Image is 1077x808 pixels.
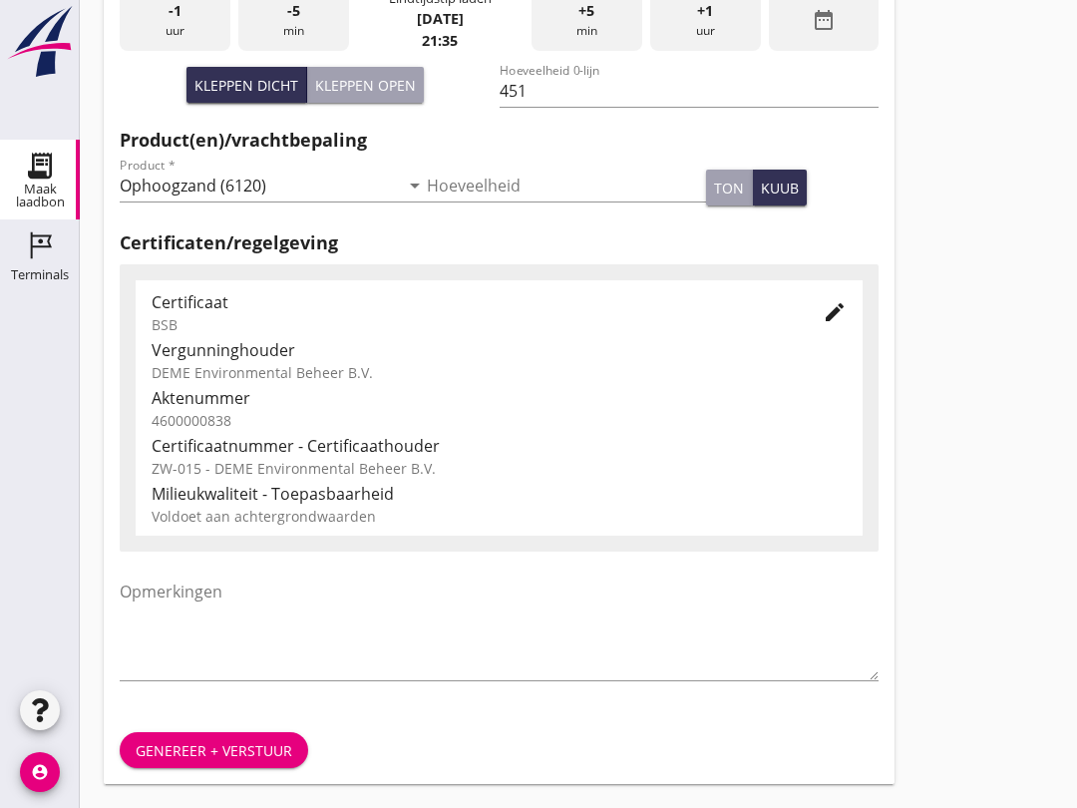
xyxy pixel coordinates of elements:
[20,752,60,792] i: account_circle
[152,410,847,431] div: 4600000838
[120,170,399,202] input: Product *
[417,9,464,28] strong: [DATE]
[152,458,847,479] div: ZW-015 - DEME Environmental Beheer B.V.
[706,170,753,205] button: ton
[753,170,807,205] button: kuub
[152,362,847,383] div: DEME Environmental Beheer B.V.
[152,506,847,527] div: Voldoet aan achtergrondwaarden
[120,229,879,256] h2: Certificaten/regelgeving
[403,174,427,198] i: arrow_drop_down
[307,67,424,103] button: Kleppen open
[823,300,847,324] i: edit
[152,482,847,506] div: Milieukwaliteit - Toepasbaarheid
[152,290,791,314] div: Certificaat
[194,75,298,96] div: Kleppen dicht
[714,178,744,199] div: ton
[500,75,880,107] input: Hoeveelheid 0-lijn
[4,5,76,79] img: logo-small.a267ee39.svg
[761,178,799,199] div: kuub
[186,67,307,103] button: Kleppen dicht
[152,434,847,458] div: Certificaatnummer - Certificaathouder
[120,127,879,154] h2: Product(en)/vrachtbepaling
[152,314,791,335] div: BSB
[136,740,292,761] div: Genereer + verstuur
[11,268,69,281] div: Terminals
[422,31,458,50] strong: 21:35
[315,75,416,96] div: Kleppen open
[812,8,836,32] i: date_range
[152,338,847,362] div: Vergunninghouder
[120,576,879,680] textarea: Opmerkingen
[152,386,847,410] div: Aktenummer
[427,170,706,202] input: Hoeveelheid
[120,732,308,768] button: Genereer + verstuur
